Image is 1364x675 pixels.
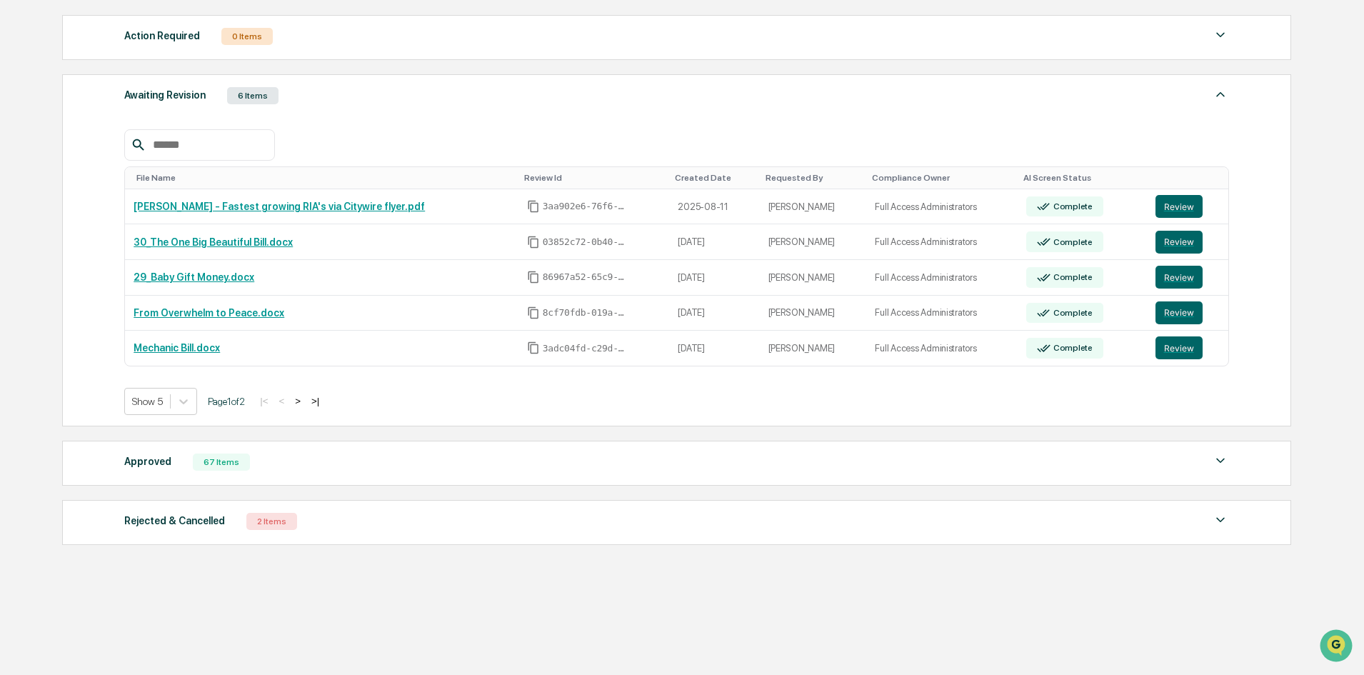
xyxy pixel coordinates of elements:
[1212,452,1229,469] img: caret
[543,307,628,319] span: 8cf70fdb-019a-4063-9f50-7c47b3cba2da
[1050,201,1093,211] div: Complete
[527,200,540,213] span: Copy Id
[124,86,206,104] div: Awaiting Revision
[866,260,1018,296] td: Full Access Administrators
[543,271,628,283] span: 86967a52-65c9-4d23-8377-4101a0cb8ab6
[766,173,861,183] div: Toggle SortBy
[29,207,90,221] span: Data Lookup
[527,341,540,354] span: Copy Id
[1050,237,1093,247] div: Complete
[669,260,759,296] td: [DATE]
[760,224,867,260] td: [PERSON_NAME]
[1155,336,1203,359] button: Review
[14,30,260,53] p: How can we help?
[49,109,234,124] div: Start new chat
[227,87,279,104] div: 6 Items
[1155,231,1220,254] a: Review
[1155,266,1220,289] a: Review
[669,224,759,260] td: [DATE]
[543,236,628,248] span: 03852c72-0b40-4183-baa1-a9b23d73b892
[1155,266,1203,289] button: Review
[118,180,177,194] span: Attestations
[760,189,867,225] td: [PERSON_NAME]
[124,452,171,471] div: Approved
[142,242,173,253] span: Pylon
[872,173,1012,183] div: Toggle SortBy
[124,26,200,45] div: Action Required
[193,454,250,471] div: 67 Items
[104,181,115,193] div: 🗄️
[1155,336,1220,359] a: Review
[134,271,254,283] a: 29_Baby Gift Money.docx
[527,271,540,284] span: Copy Id
[1155,195,1203,218] button: Review
[14,209,26,220] div: 🔎
[543,343,628,354] span: 3adc04fd-c29d-4ccd-8503-b3b1ae32658b
[29,180,92,194] span: Preclearance
[243,114,260,131] button: Start new chat
[14,109,40,135] img: 1746055101610-c473b297-6a78-478c-a979-82029cc54cd1
[134,201,425,212] a: [PERSON_NAME] - Fastest growing RIA's via Citywire flyer.pdf
[669,331,759,366] td: [DATE]
[14,181,26,193] div: 🖐️
[524,173,664,183] div: Toggle SortBy
[9,174,98,200] a: 🖐️Preclearance
[101,241,173,253] a: Powered byPylon
[527,236,540,249] span: Copy Id
[1155,301,1220,324] a: Review
[1155,231,1203,254] button: Review
[1212,511,1229,529] img: caret
[866,331,1018,366] td: Full Access Administrators
[136,173,513,183] div: Toggle SortBy
[49,124,181,135] div: We're available if you need us!
[760,331,867,366] td: [PERSON_NAME]
[760,296,867,331] td: [PERSON_NAME]
[1050,272,1093,282] div: Complete
[134,307,284,319] a: From Overwhelm to Peace.docx
[1318,628,1357,666] iframe: Open customer support
[1155,195,1220,218] a: Review
[527,306,540,319] span: Copy Id
[124,511,225,530] div: Rejected & Cancelled
[1023,173,1140,183] div: Toggle SortBy
[98,174,183,200] a: 🗄️Attestations
[1158,173,1223,183] div: Toggle SortBy
[208,396,245,407] span: Page 1 of 2
[1212,26,1229,44] img: caret
[866,296,1018,331] td: Full Access Administrators
[134,342,220,354] a: Mechanic Bill.docx
[307,395,324,407] button: >|
[291,395,305,407] button: >
[669,296,759,331] td: [DATE]
[1155,301,1203,324] button: Review
[760,260,867,296] td: [PERSON_NAME]
[1212,86,1229,103] img: caret
[134,236,293,248] a: 30_The One Big Beautiful Bill.docx
[256,395,272,407] button: |<
[221,28,273,45] div: 0 Items
[675,173,753,183] div: Toggle SortBy
[1050,343,1093,353] div: Complete
[669,189,759,225] td: 2025-08-11
[866,224,1018,260] td: Full Access Administrators
[1050,308,1093,318] div: Complete
[866,189,1018,225] td: Full Access Administrators
[274,395,289,407] button: <
[37,65,236,80] input: Clear
[9,201,96,227] a: 🔎Data Lookup
[246,513,297,530] div: 2 Items
[543,201,628,212] span: 3aa902e6-76f6-4aa9-849c-70698838f8d9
